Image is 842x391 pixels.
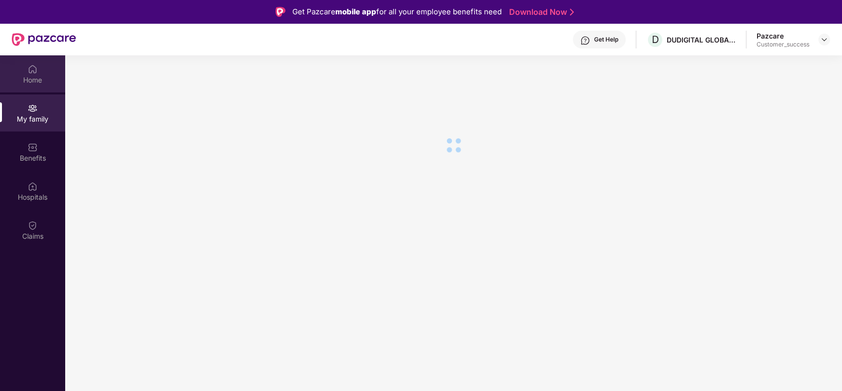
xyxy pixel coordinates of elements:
[594,36,618,43] div: Get Help
[28,181,38,191] img: svg+xml;base64,PHN2ZyBpZD0iSG9zcGl0YWxzIiB4bWxucz0iaHR0cDovL3d3dy53My5vcmcvMjAwMC9zdmciIHdpZHRoPS...
[28,103,38,113] img: svg+xml;base64,PHN2ZyB3aWR0aD0iMjAiIGhlaWdodD0iMjAiIHZpZXdCb3g9IjAgMCAyMCAyMCIgZmlsbD0ibm9uZSIgeG...
[570,7,574,17] img: Stroke
[757,31,809,41] div: Pazcare
[820,36,828,43] img: svg+xml;base64,PHN2ZyBpZD0iRHJvcGRvd24tMzJ4MzIiIHhtbG5zPSJodHRwOi8vd3d3LnczLm9yZy8yMDAwL3N2ZyIgd2...
[12,33,76,46] img: New Pazcare Logo
[276,7,285,17] img: Logo
[28,142,38,152] img: svg+xml;base64,PHN2ZyBpZD0iQmVuZWZpdHMiIHhtbG5zPSJodHRwOi8vd3d3LnczLm9yZy8yMDAwL3N2ZyIgd2lkdGg9Ij...
[292,6,502,18] div: Get Pazcare for all your employee benefits need
[652,34,659,45] span: D
[28,220,38,230] img: svg+xml;base64,PHN2ZyBpZD0iQ2xhaW0iIHhtbG5zPSJodHRwOi8vd3d3LnczLm9yZy8yMDAwL3N2ZyIgd2lkdGg9IjIwIi...
[28,64,38,74] img: svg+xml;base64,PHN2ZyBpZD0iSG9tZSIgeG1sbnM9Imh0dHA6Ly93d3cudzMub3JnLzIwMDAvc3ZnIiB3aWR0aD0iMjAiIG...
[667,35,736,44] div: DUDIGITAL GLOBAL LIMITED
[580,36,590,45] img: svg+xml;base64,PHN2ZyBpZD0iSGVscC0zMngzMiIgeG1sbnM9Imh0dHA6Ly93d3cudzMub3JnLzIwMDAvc3ZnIiB3aWR0aD...
[509,7,571,17] a: Download Now
[335,7,376,16] strong: mobile app
[757,41,809,48] div: Customer_success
